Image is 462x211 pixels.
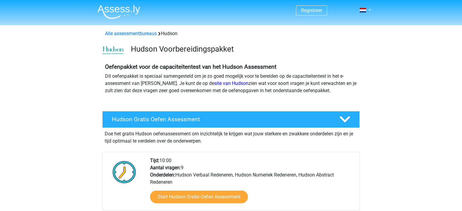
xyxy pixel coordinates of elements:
[103,30,359,37] div: Hudson
[150,191,248,203] a: Start Hudson Gratis Oefen Assessment
[97,5,140,19] img: Assessly
[214,80,248,86] a: site van Hudson
[150,165,181,170] b: Aantal vragen:
[105,73,357,94] p: Dit oefenpakket is speciaal samengesteld om je zo goed mogelijk voor te bereiden op de capaciteit...
[301,8,322,13] a: Registreer
[105,31,157,36] a: Alle assessmentbureaus
[146,157,359,210] div: 10:00 9 Hudson Verbaal Redeneren, Hudson Numeriek Redeneren, Hudson Abstract Redeneren
[150,158,159,163] b: Tijd:
[109,157,140,187] img: Klok
[131,44,355,54] h3: Hudson Voorbereidingspakket
[103,46,124,55] img: cefd0e47479f4eb8e8c001c0d358d5812e054fa8.png
[105,63,276,70] b: Oefenpakket voor de capaciteitentest van het Hudson Assessment
[112,116,330,123] h4: Hudson Gratis Oefen Assessment
[150,172,175,178] b: Onderdelen:
[100,111,362,128] a: Hudson Gratis Oefen Assessment
[102,128,360,145] div: Doe het gratis Hudson oefenassessment om inzichtelijk te krijgen wat jouw sterkere en zwakkere on...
